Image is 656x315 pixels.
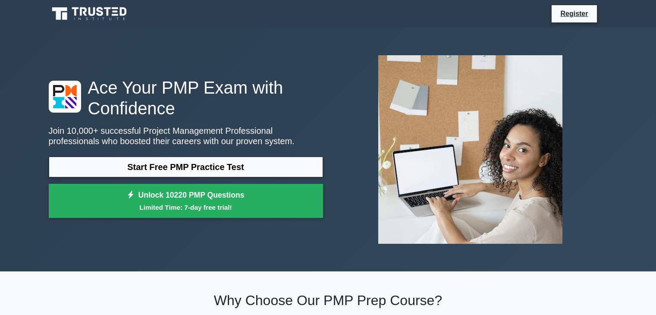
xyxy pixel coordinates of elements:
[555,8,593,19] a: Register
[60,202,312,212] small: Limited Time: 7-day free trial!
[49,292,608,309] h2: Why Choose Our PMP Prep Course?
[49,77,323,119] h1: Ace Your PMP Exam with Confidence
[49,157,323,177] a: Start Free PMP Practice Test
[49,184,323,218] a: Unlock 10220 PMP QuestionsLimited Time: 7-day free trial!
[49,126,323,146] p: Join 10,000+ successful Project Management Professional professionals who boosted their careers w...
